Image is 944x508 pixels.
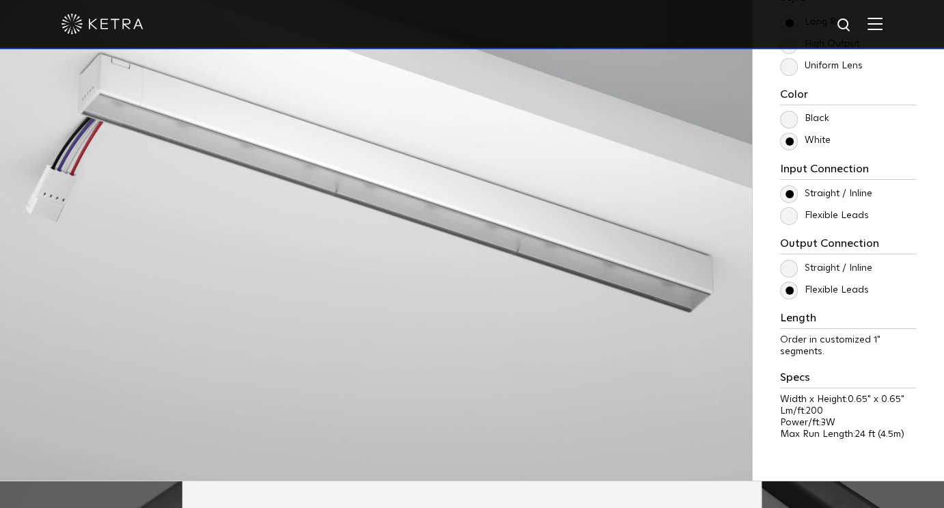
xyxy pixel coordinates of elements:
[780,163,916,180] h3: Input Connection
[780,113,829,124] label: Black
[780,371,916,388] h3: Specs
[780,335,880,356] span: Order in customized 1" segments.
[780,284,869,296] label: Flexible Leads
[780,188,872,200] label: Straight / Inline
[848,395,904,404] span: 0.65" x 0.65"
[780,429,916,440] p: Max Run Length:
[780,417,916,429] p: Power/ft:
[61,14,143,34] img: ketra-logo-2019-white
[836,17,853,34] img: search icon
[780,405,916,417] p: Lm/ft:
[806,406,823,416] span: 200
[867,17,883,30] img: Hamburger%20Nav.svg
[780,135,831,146] label: White
[780,210,869,222] label: Flexible Leads
[780,60,863,72] label: Uniform Lens
[780,394,916,405] p: Width x Height:
[780,263,872,274] label: Straight / Inline
[821,418,835,427] span: 3W
[780,88,916,105] h3: Color
[780,237,916,254] h3: Output Connection
[855,429,904,439] span: 24 ft (4.5m)
[780,312,916,329] h3: Length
